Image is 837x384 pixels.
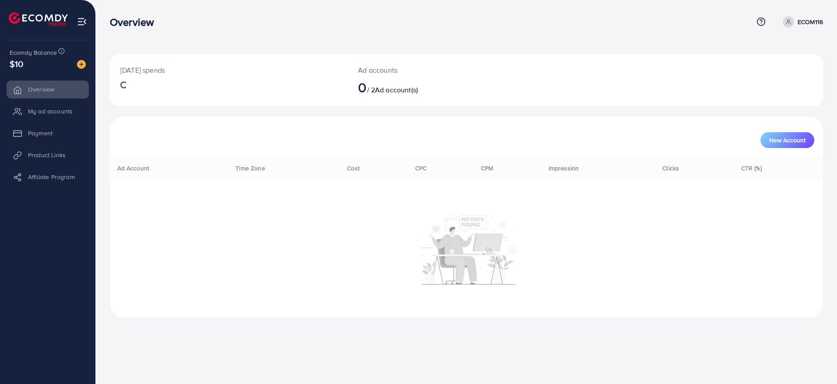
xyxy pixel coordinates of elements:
h3: Overview [110,16,161,28]
p: [DATE] spends [120,65,337,75]
span: New Account [769,137,805,143]
img: logo [9,12,68,26]
img: image [77,60,86,69]
span: Ecomdy Balance [10,48,57,57]
p: Ad accounts [358,65,515,75]
a: ECOM116 [779,16,823,28]
p: ECOM116 [798,17,823,27]
span: Ad account(s) [375,85,418,95]
span: $10 [10,57,23,70]
h2: / 2 [358,79,515,95]
button: New Account [760,132,814,148]
span: 0 [358,77,367,97]
img: menu [77,17,87,27]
